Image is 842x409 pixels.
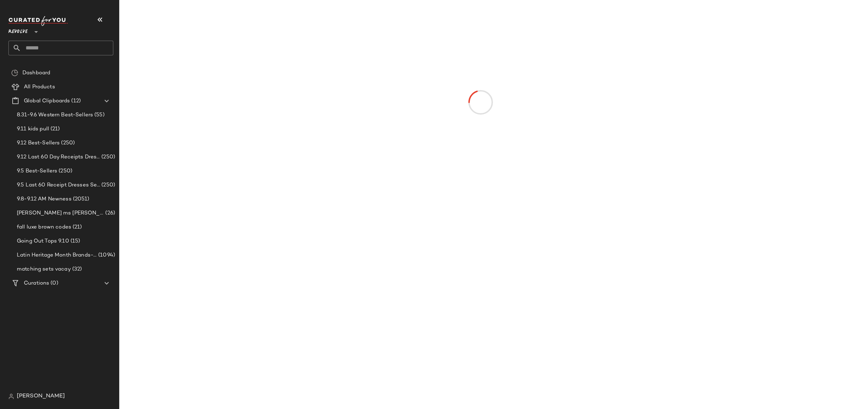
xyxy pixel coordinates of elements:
img: cfy_white_logo.C9jOOHJF.svg [8,16,68,26]
span: 9.12 Best-Sellers [17,139,60,147]
span: (250) [100,153,115,161]
span: (1094) [97,251,115,259]
span: matching sets vacay [17,265,71,273]
span: (250) [60,139,75,147]
span: fall luxe brown codes [17,223,71,231]
span: (2051) [72,195,89,203]
span: (21) [49,125,60,133]
span: Dashboard [22,69,50,77]
span: Global Clipboards [24,97,70,105]
img: svg%3e [8,394,14,399]
img: svg%3e [11,69,18,76]
span: 9.5 Last 60 Receipt Dresses Selling [17,181,100,189]
span: (12) [70,97,81,105]
span: 9.12 Last 60 Day Receipts Dresses [17,153,100,161]
span: Revolve [8,24,28,36]
span: (55) [93,111,105,119]
span: [PERSON_NAME] [17,392,65,401]
span: [PERSON_NAME] ms [PERSON_NAME] [17,209,104,217]
span: 9.5 Best-Sellers [17,167,57,175]
span: (15) [69,237,80,245]
span: (250) [57,167,72,175]
span: (250) [100,181,115,189]
span: All Products [24,83,55,91]
span: 9.8-9.12 AM Newness [17,195,72,203]
span: 9.11 kids pull [17,125,49,133]
span: (21) [71,223,82,231]
span: Going Out Tops 9.10 [17,237,69,245]
span: 8.31-9.6 Western Best-Sellers [17,111,93,119]
span: (32) [71,265,82,273]
span: Curations [24,279,49,287]
span: Latin Heritage Month Brands- DO NOT DELETE [17,251,97,259]
span: (26) [104,209,115,217]
span: (0) [49,279,58,287]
